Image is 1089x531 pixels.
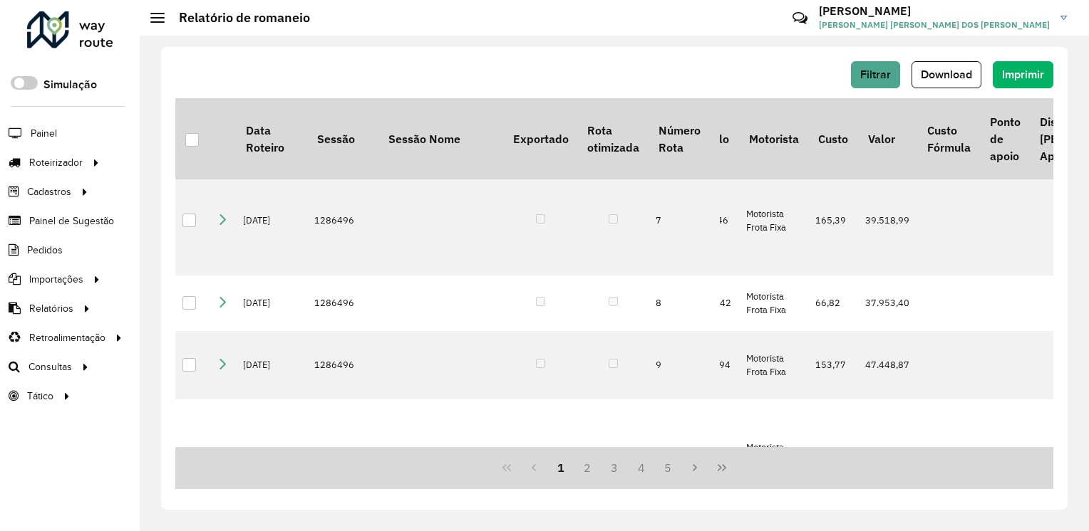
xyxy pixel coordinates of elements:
[31,126,57,141] span: Painel
[921,68,972,80] span: Download
[649,166,720,275] td: 7
[808,275,857,331] td: 66,82
[993,61,1053,88] button: Imprimir
[27,389,53,404] span: Tático
[29,155,83,170] span: Roteirizador
[574,454,601,481] button: 2
[503,98,578,179] th: Exportado
[43,76,97,93] label: Simulação
[819,4,1050,18] h3: [PERSON_NAME]
[649,275,720,331] td: 8
[819,19,1050,31] span: [PERSON_NAME] [PERSON_NAME] DOS [PERSON_NAME]
[851,61,900,88] button: Filtrar
[980,98,1030,179] th: Ponto de apoio
[739,331,808,400] td: Motorista Frota Fixa
[27,243,63,258] span: Pedidos
[307,166,378,275] td: 1286496
[808,98,857,179] th: Custo
[739,166,808,275] td: Motorista Frota Fixa
[236,275,307,331] td: [DATE]
[29,301,73,316] span: Relatórios
[912,61,981,88] button: Download
[649,331,720,400] td: 9
[1002,68,1044,80] span: Imprimir
[236,98,307,179] th: Data Roteiro
[236,399,307,509] td: [DATE]
[29,272,83,287] span: Importações
[307,399,378,509] td: 1286496
[165,10,310,26] h2: Relatório de romaneio
[649,98,720,179] th: Número Rota
[858,275,917,331] td: 37.953,40
[739,275,808,331] td: Motorista Frota Fixa
[307,275,378,331] td: 1286496
[601,454,628,481] button: 3
[29,359,72,374] span: Consultas
[785,3,815,33] a: Contato Rápido
[858,166,917,275] td: 39.518,99
[27,184,71,199] span: Cadastros
[547,454,574,481] button: 1
[236,166,307,275] td: [DATE]
[858,399,917,509] td: 44.672,19
[858,331,917,400] td: 47.448,87
[858,98,917,179] th: Valor
[681,454,708,481] button: Next Page
[808,331,857,400] td: 153,77
[808,399,857,509] td: 177,95
[378,98,503,179] th: Sessão Nome
[860,68,891,80] span: Filtrar
[307,331,378,400] td: 1286496
[808,166,857,275] td: 165,39
[739,98,808,179] th: Motorista
[29,214,114,228] span: Painel de Sugestão
[29,330,105,345] span: Retroalimentação
[708,454,736,481] button: Last Page
[307,98,378,179] th: Sessão
[917,98,980,179] th: Custo Fórmula
[655,454,682,481] button: 5
[577,98,649,179] th: Rota otimizada
[236,331,307,400] td: [DATE]
[628,454,655,481] button: 4
[649,399,720,509] td: 10
[739,399,808,509] td: Motorista Frota Fixa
